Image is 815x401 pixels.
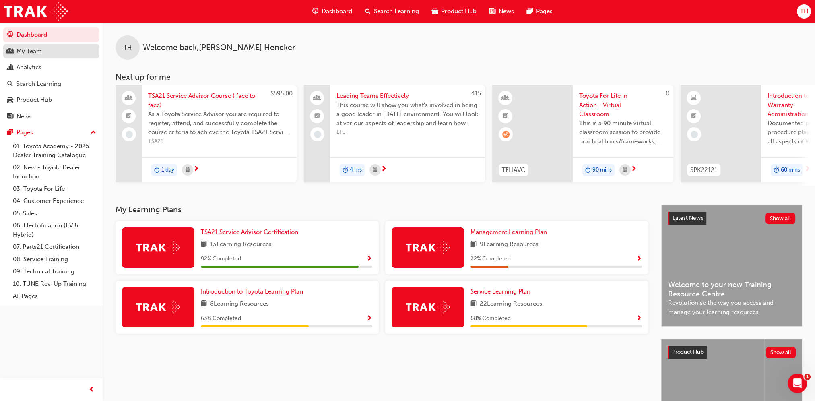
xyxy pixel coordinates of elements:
span: book-icon [470,240,477,250]
span: guage-icon [7,31,13,39]
a: car-iconProduct Hub [425,3,483,20]
span: pages-icon [7,129,13,136]
div: My Team [17,47,42,56]
div: Analytics [17,63,41,72]
button: Pages [3,125,99,140]
span: TH [124,43,132,52]
button: Show all [765,213,796,224]
a: 03. Toyota For Life [10,183,99,195]
span: 1 [804,374,811,380]
a: 01. Toyota Academy - 2025 Dealer Training Catalogue [10,140,99,161]
span: Revolutionise the way you access and manage your learning resources. [668,298,795,316]
button: Show all [766,347,796,358]
span: 0 [666,90,669,97]
span: guage-icon [312,6,318,17]
span: TH [800,7,808,16]
a: Latest NewsShow allWelcome to your new Training Resource CentreRevolutionise the way you access a... [661,205,802,327]
a: Introduction to Toyota Learning Plan [201,287,306,296]
a: 05. Sales [10,207,99,220]
span: This is a 90 minute virtual classroom session to provide practical tools/frameworks, behaviours a... [579,119,667,146]
span: people-icon [314,93,320,103]
h3: My Learning Plans [116,205,648,214]
a: Search Learning [3,76,99,91]
span: 22 % Completed [470,254,511,264]
button: TH [797,4,811,19]
span: 9 Learning Resources [480,240,539,250]
a: 02. New - Toyota Dealer Induction [10,161,99,183]
span: people-icon [126,93,132,103]
a: guage-iconDashboard [306,3,359,20]
div: Search Learning [16,79,61,89]
span: Latest News [673,215,703,221]
span: duration-icon [585,165,591,176]
span: 60 mins [781,165,800,175]
span: learningRecordVerb_NONE-icon [691,131,698,138]
img: Trak [406,241,450,254]
span: pages-icon [527,6,533,17]
a: pages-iconPages [520,3,559,20]
span: Search Learning [374,7,419,16]
span: Show Progress [636,256,642,263]
a: $595.00TSA21 Service Advisor Course ( face to face)As a Toyota Service Advisor you are required t... [116,85,297,182]
span: book-icon [470,299,477,309]
span: $595.00 [270,90,293,97]
a: Analytics [3,60,99,75]
span: LTE [336,128,479,137]
img: Trak [4,2,68,21]
h3: Next up for me [103,72,815,82]
span: people-icon [7,48,13,55]
span: 22 Learning Resources [480,299,542,309]
a: 08. Service Training [10,253,99,266]
span: Product Hub [672,349,704,356]
a: 04. Customer Experience [10,195,99,207]
a: Dashboard [3,27,99,42]
span: 68 % Completed [470,314,511,323]
span: car-icon [432,6,438,17]
span: duration-icon [774,165,779,176]
button: Show Progress [366,254,372,264]
span: Show Progress [366,256,372,263]
span: TSA21 Service Advisor Certification [201,228,298,236]
span: news-icon [7,113,13,120]
a: 10. TUNE Rev-Up Training [10,278,99,290]
span: next-icon [381,166,387,173]
button: Show Progress [636,254,642,264]
a: TSA21 Service Advisor Certification [201,227,301,237]
span: car-icon [7,97,13,104]
span: TSA21 Service Advisor Course ( face to face) [148,91,290,110]
span: Service Learning Plan [470,288,530,295]
span: book-icon [201,240,207,250]
div: Pages [17,128,33,137]
span: next-icon [193,166,199,173]
a: News [3,109,99,124]
span: Product Hub [441,7,477,16]
a: Service Learning Plan [470,287,534,296]
span: search-icon [7,81,13,88]
span: calendar-icon [623,165,627,175]
span: 1 day [161,165,174,175]
span: learningRecordVerb_WAITLIST-icon [502,131,510,138]
span: news-icon [489,6,495,17]
a: 06. Electrification (EV & Hybrid) [10,219,99,241]
span: booktick-icon [503,111,508,122]
span: learningResourceType_ELEARNING-icon [691,93,697,103]
span: prev-icon [89,385,95,395]
a: news-iconNews [483,3,520,20]
a: Product Hub [3,93,99,107]
span: Show Progress [366,315,372,322]
span: Pages [536,7,553,16]
span: next-icon [631,166,637,173]
button: Show Progress [636,314,642,324]
span: TFLIAVC [502,165,525,175]
a: search-iconSearch Learning [359,3,425,20]
a: Latest NewsShow all [668,212,795,225]
span: next-icon [805,166,811,173]
span: As a Toyota Service Advisor you are required to register, attend, and successfully complete the c... [148,110,290,137]
a: Product HubShow all [668,346,796,359]
span: 92 % Completed [201,254,241,264]
a: My Team [3,44,99,59]
a: 07. Parts21 Certification [10,241,99,253]
span: 63 % Completed [201,314,241,323]
img: Trak [136,241,180,254]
